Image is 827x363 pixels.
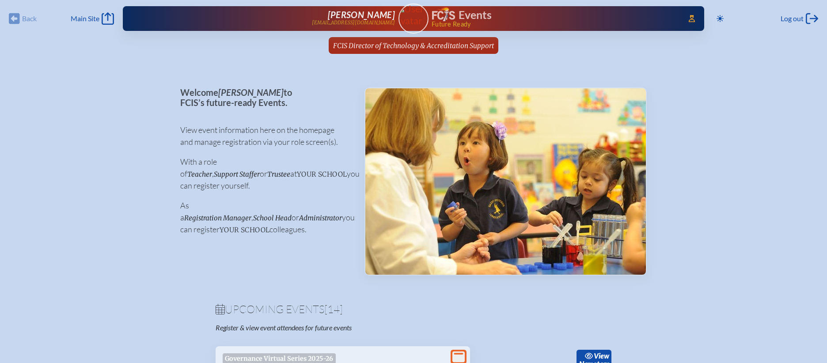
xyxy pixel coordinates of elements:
a: [PERSON_NAME][EMAIL_ADDRESS][DOMAIN_NAME] [151,10,395,27]
span: Registration Manager [184,214,251,222]
span: your school [297,170,347,178]
p: Welcome to FCIS’s future-ready Events. [180,87,350,107]
p: [EMAIL_ADDRESS][DOMAIN_NAME] [312,20,395,26]
p: As a , or you can register colleagues. [180,200,350,235]
span: Log out [781,14,804,23]
img: Events [365,88,646,275]
p: View event information here on the homepage and manage registration via your role screen(s). [180,124,350,148]
p: With a role of , or at you can register yourself. [180,156,350,192]
span: [14] [324,302,343,316]
span: Future Ready [432,21,676,27]
span: Administrator [299,214,342,222]
a: Main Site [71,12,114,25]
span: [PERSON_NAME] [218,87,284,98]
span: view [594,352,609,360]
span: Support Staffer [214,170,260,178]
p: Register & view event attendees for future events [216,323,449,332]
span: your school [220,226,269,234]
span: Trustee [267,170,290,178]
span: FCIS Director of Technology & Accreditation Support [333,42,494,50]
span: Main Site [71,14,99,23]
a: FCIS Director of Technology & Accreditation Support [330,37,497,54]
img: User Avatar [395,3,432,26]
span: School Head [253,214,292,222]
h1: Upcoming Events [216,304,611,314]
div: FCIS Events — Future ready [432,7,676,27]
span: [PERSON_NAME] [328,9,395,20]
a: User Avatar [398,4,429,34]
span: Teacher [187,170,212,178]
